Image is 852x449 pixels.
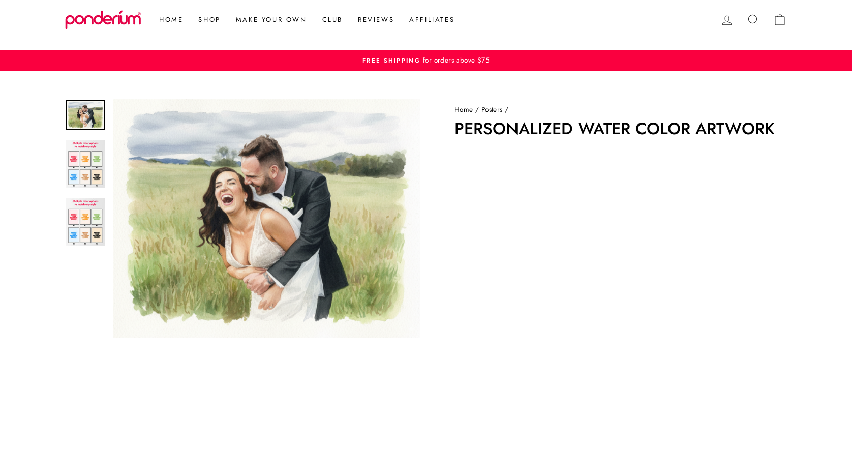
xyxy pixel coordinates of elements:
a: Club [315,11,350,29]
ul: Primary [146,11,462,29]
a: Affiliates [402,11,462,29]
img: Personalized Water Color Artwork [66,198,105,246]
h1: Personalized Water Color Artwork [454,121,787,137]
a: Posters [481,104,503,114]
a: Reviews [350,11,402,29]
a: Home [151,11,191,29]
nav: breadcrumbs [454,104,787,115]
span: / [475,104,479,114]
span: / [505,104,508,114]
a: Make Your Own [228,11,315,29]
img: Ponderium [65,10,141,29]
a: Home [454,104,473,114]
span: for orders above $75 [420,55,490,65]
span: FREE Shipping [362,56,420,65]
a: Shop [191,11,228,29]
img: Personalized Water Color Artwork [66,140,105,188]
